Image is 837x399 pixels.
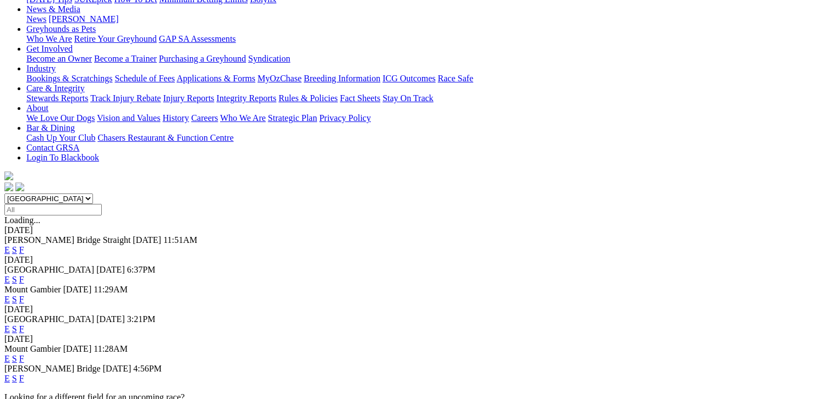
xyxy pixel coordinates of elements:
a: S [12,374,17,383]
span: [DATE] [103,364,132,373]
span: Mount Gambier [4,344,61,353]
a: Syndication [248,54,290,63]
div: [DATE] [4,225,833,235]
a: Care & Integrity [26,84,85,93]
span: [GEOGRAPHIC_DATA] [4,314,94,324]
a: E [4,275,10,284]
img: facebook.svg [4,182,13,191]
img: twitter.svg [15,182,24,191]
div: Greyhounds as Pets [26,34,833,44]
a: F [19,374,24,383]
a: F [19,354,24,363]
a: Greyhounds as Pets [26,24,96,34]
div: Bar & Dining [26,133,833,143]
a: MyOzChase [258,74,302,83]
span: [DATE] [63,344,92,353]
a: Cash Up Your Club [26,133,95,142]
div: [DATE] [4,255,833,265]
a: F [19,275,24,284]
a: F [19,324,24,334]
a: Industry [26,64,56,73]
a: Bookings & Scratchings [26,74,112,83]
span: [DATE] [96,265,125,274]
div: News & Media [26,14,833,24]
div: Care & Integrity [26,93,833,103]
a: F [19,245,24,254]
a: Retire Your Greyhound [74,34,157,43]
span: 4:56PM [133,364,162,373]
a: Vision and Values [97,113,160,123]
a: Get Involved [26,44,73,53]
a: Bar & Dining [26,123,75,132]
a: S [12,245,17,254]
a: News & Media [26,4,80,14]
div: [DATE] [4,334,833,344]
a: About [26,103,48,113]
a: S [12,275,17,284]
a: E [4,324,10,334]
a: S [12,324,17,334]
div: Get Involved [26,54,833,64]
a: E [4,374,10,383]
span: 3:21PM [127,314,156,324]
a: Who We Are [26,34,72,43]
a: [PERSON_NAME] [48,14,118,24]
span: [DATE] [96,314,125,324]
div: Industry [26,74,833,84]
a: We Love Our Dogs [26,113,95,123]
a: Careers [191,113,218,123]
a: Purchasing a Greyhound [159,54,246,63]
a: Race Safe [437,74,473,83]
span: [GEOGRAPHIC_DATA] [4,265,94,274]
a: Fact Sheets [340,93,380,103]
a: Stewards Reports [26,93,88,103]
input: Select date [4,204,102,215]
div: About [26,113,833,123]
a: Login To Blackbook [26,153,99,162]
span: [DATE] [63,285,92,294]
a: Breeding Information [304,74,380,83]
a: Chasers Restaurant & Function Centre [97,133,233,142]
span: 11:51AM [163,235,198,245]
span: Loading... [4,215,40,225]
a: GAP SA Assessments [159,34,236,43]
a: Become an Owner [26,54,92,63]
a: Track Injury Rebate [90,93,161,103]
div: [DATE] [4,304,833,314]
a: History [162,113,189,123]
a: E [4,295,10,304]
a: Integrity Reports [216,93,276,103]
span: 6:37PM [127,265,156,274]
a: E [4,245,10,254]
a: F [19,295,24,304]
span: [DATE] [133,235,161,245]
a: Applications & Forms [177,74,255,83]
a: Become a Trainer [94,54,157,63]
a: Who We Are [220,113,266,123]
a: Schedule of Fees [114,74,174,83]
a: Contact GRSA [26,143,79,152]
a: S [12,354,17,363]
a: Stay On Track [382,93,433,103]
img: logo-grsa-white.png [4,171,13,180]
span: [PERSON_NAME] Bridge Straight [4,235,130,245]
a: Rules & Policies [278,93,338,103]
span: [PERSON_NAME] Bridge [4,364,101,373]
a: ICG Outcomes [382,74,435,83]
a: Injury Reports [163,93,214,103]
a: Privacy Policy [319,113,371,123]
a: Strategic Plan [268,113,317,123]
a: E [4,354,10,363]
a: S [12,295,17,304]
a: News [26,14,46,24]
span: 11:28AM [94,344,128,353]
span: 11:29AM [94,285,128,294]
span: Mount Gambier [4,285,61,294]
